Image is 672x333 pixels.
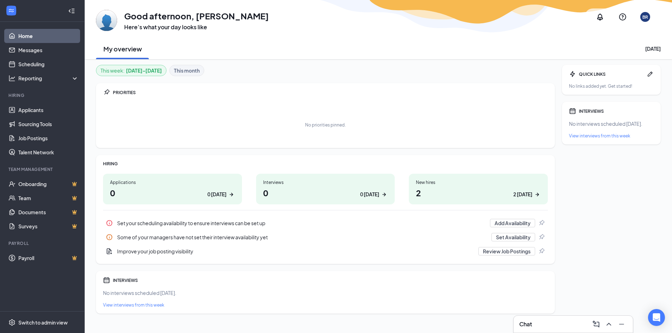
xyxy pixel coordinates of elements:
svg: WorkstreamLogo [8,7,15,14]
a: Applications00 [DATE]ArrowRight [103,174,242,204]
svg: Pen [647,70,654,78]
div: Set your scheduling availability to ensure interviews can be set up [117,220,486,227]
div: No priorities pinned. [305,122,346,128]
div: Some of your managers have not set their interview availability yet [117,234,487,241]
button: ChevronUp [603,319,615,330]
a: DocumentsCrown [18,205,79,219]
svg: Analysis [8,75,16,82]
svg: ArrowRight [381,191,388,198]
div: Hiring [8,92,77,98]
svg: Minimize [617,320,626,328]
div: No interviews scheduled [DATE]. [103,289,548,296]
div: Some of your managers have not set their interview availability yet [103,230,548,244]
svg: Pin [538,248,545,255]
a: SurveysCrown [18,219,79,233]
a: Scheduling [18,57,79,71]
svg: Pin [538,234,545,241]
h1: 2 [416,187,541,199]
h3: Chat [519,320,532,328]
div: Improve your job posting visibility [117,248,474,255]
div: [DATE] [645,45,661,52]
a: Talent Network [18,145,79,159]
svg: Notifications [596,13,604,21]
a: PayrollCrown [18,251,79,265]
a: Job Postings [18,131,79,145]
div: Improve your job posting visibility [103,244,548,258]
h1: 0 [263,187,388,199]
div: INTERVIEWS [113,277,548,283]
img: Brandon [96,10,117,31]
a: Applicants [18,103,79,117]
a: Messages [18,43,79,57]
svg: Info [106,220,113,227]
svg: QuestionInfo [618,13,627,21]
svg: Collapse [68,7,75,14]
a: OnboardingCrown [18,177,79,191]
button: Minimize [616,319,627,330]
svg: Calendar [103,277,110,284]
div: No interviews scheduled [DATE]. [569,120,654,127]
div: 0 [DATE] [360,191,379,198]
div: Set your scheduling availability to ensure interviews can be set up [103,216,548,230]
h1: Good afternoon, [PERSON_NAME] [124,10,269,22]
svg: ArrowRight [534,191,541,198]
div: This week : [101,67,162,74]
a: Sourcing Tools [18,117,79,131]
div: Applications [110,179,235,185]
div: New hires [416,179,541,185]
svg: Info [106,234,113,241]
a: InfoSome of your managers have not set their interview availability yetSet AvailabilityPin [103,230,548,244]
div: HIRING [103,161,548,167]
svg: Calendar [569,107,576,115]
svg: Pin [103,89,110,96]
div: Interviews [263,179,388,185]
div: Reporting [18,75,79,82]
svg: ChevronUp [605,320,613,328]
svg: ArrowRight [228,191,235,198]
div: Open Intercom Messenger [648,309,665,326]
button: Set Availability [491,233,535,241]
div: Payroll [8,240,77,246]
div: QUICK LINKS [579,71,644,77]
h1: 0 [110,187,235,199]
svg: DocumentAdd [106,248,113,255]
button: ComposeMessage [591,319,602,330]
div: No links added yet. Get started! [569,83,654,89]
b: [DATE] - [DATE] [126,67,162,74]
button: Review Job Postings [478,247,535,255]
a: Home [18,29,79,43]
div: BR [642,14,648,20]
div: Switch to admin view [18,319,68,326]
svg: Settings [8,319,16,326]
div: PRIORITIES [113,90,548,95]
div: INTERVIEWS [579,108,654,114]
div: 2 [DATE] [513,191,532,198]
b: This month [174,67,200,74]
div: Team Management [8,166,77,172]
a: TeamCrown [18,191,79,205]
h3: Here’s what your day looks like [124,23,269,31]
a: Interviews00 [DATE]ArrowRight [256,174,395,204]
svg: Bolt [569,70,576,78]
h2: My overview [103,44,142,53]
a: View interviews from this week [103,302,548,308]
a: InfoSet your scheduling availability to ensure interviews can be set upAdd AvailabilityPin [103,216,548,230]
a: View interviews from this week [569,133,654,139]
div: 0 [DATE] [207,191,226,198]
button: Add Availability [490,219,535,227]
svg: Pin [538,220,545,227]
svg: ComposeMessage [592,320,600,328]
a: DocumentAddImprove your job posting visibilityReview Job PostingsPin [103,244,548,258]
a: New hires22 [DATE]ArrowRight [409,174,548,204]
